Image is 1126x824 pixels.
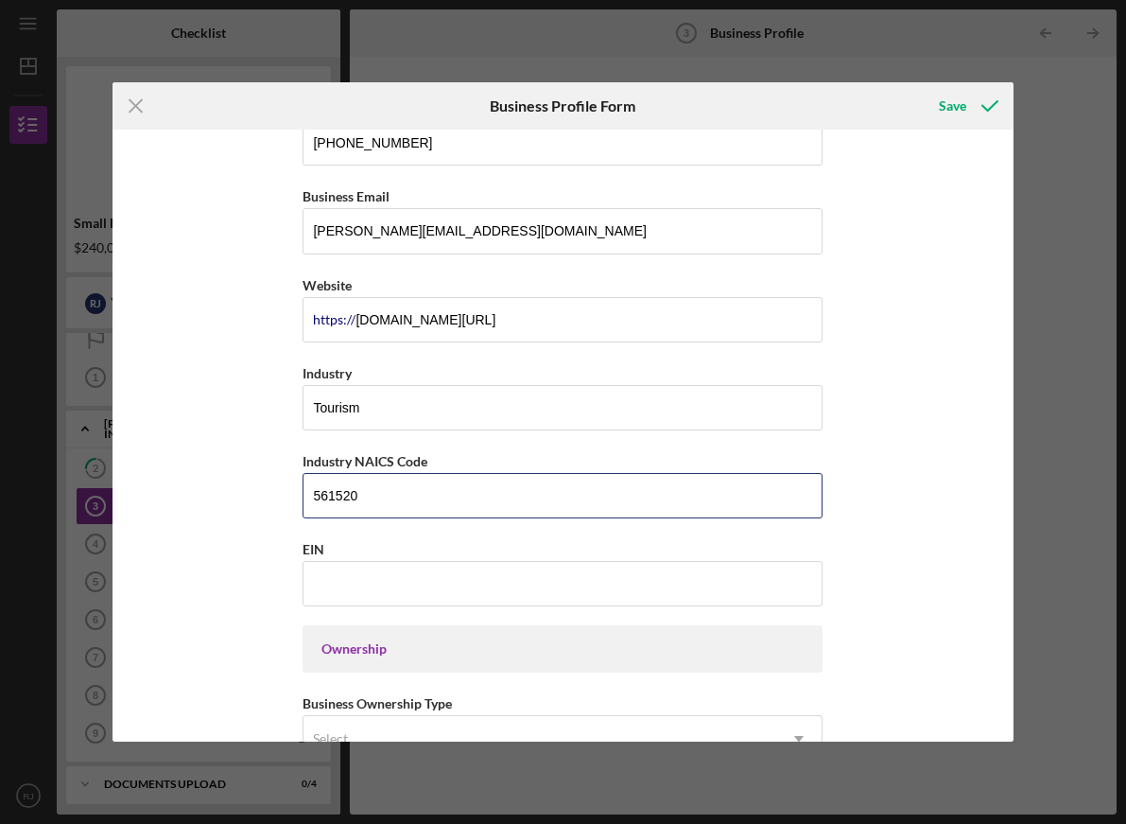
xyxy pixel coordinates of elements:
[490,97,635,114] h6: Business Profile Form
[303,365,352,381] label: Industry
[303,277,352,293] label: Website
[313,731,356,746] div: Select...
[303,188,390,204] label: Business Email
[313,312,355,327] div: https://
[920,87,1013,125] button: Save
[321,641,804,657] div: Ownership
[303,453,427,469] label: Industry NAICS Code
[303,541,324,557] label: EIN
[939,87,966,125] div: Save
